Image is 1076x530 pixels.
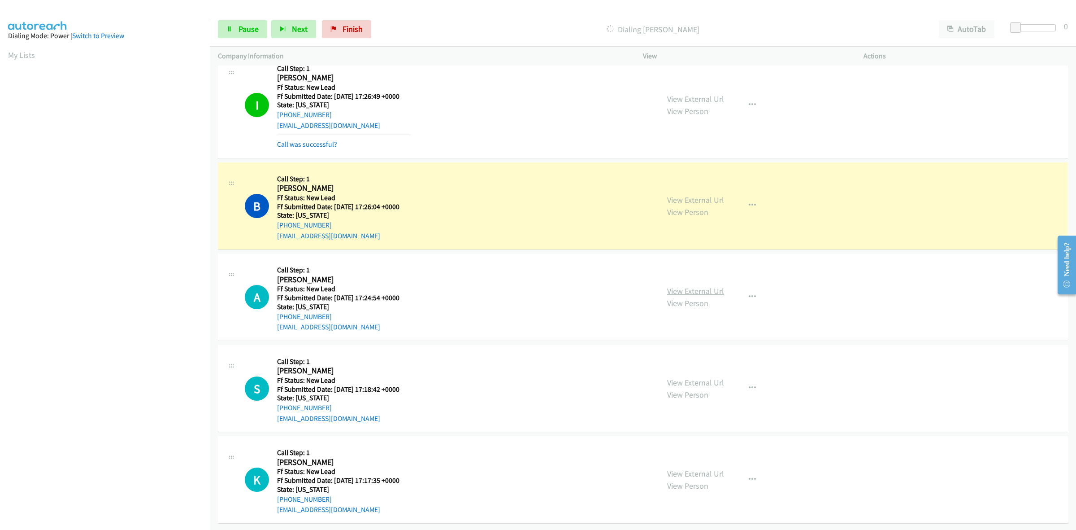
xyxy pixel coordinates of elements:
h5: Ff Status: New Lead [277,193,411,202]
a: [PHONE_NUMBER] [277,312,332,321]
a: View Person [667,481,708,491]
h1: A [245,285,269,309]
h5: Ff Status: New Lead [277,83,411,92]
span: Next [292,24,308,34]
a: Call was successful? [277,140,337,149]
h5: Ff Submitted Date: [DATE] 17:26:04 +0000 [277,202,411,211]
p: View [643,51,847,61]
p: Actions [863,51,1068,61]
a: View Person [667,390,708,400]
a: Switch to Preview [72,31,124,40]
a: [PHONE_NUMBER] [277,403,332,412]
a: [EMAIL_ADDRESS][DOMAIN_NAME] [277,505,380,514]
h5: Call Step: 1 [277,448,399,457]
a: [EMAIL_ADDRESS][DOMAIN_NAME] [277,232,380,240]
h5: Call Step: 1 [277,64,411,73]
button: AutoTab [939,20,994,38]
h5: State: [US_STATE] [277,101,411,110]
a: [EMAIL_ADDRESS][DOMAIN_NAME] [277,414,380,423]
a: [PHONE_NUMBER] [277,110,332,119]
h5: Call Step: 1 [277,175,411,184]
a: [PHONE_NUMBER] [277,221,332,229]
h1: S [245,377,269,401]
iframe: Resource Center [1050,229,1076,301]
a: View Person [667,207,708,217]
span: Pause [239,24,259,34]
h1: I [245,93,269,117]
a: View External Url [667,469,724,479]
a: View Person [667,298,708,308]
h5: Call Step: 1 [277,357,399,366]
div: Delay between calls (in seconds) [1015,24,1056,31]
h2: [PERSON_NAME] [277,183,411,193]
a: View Person [667,106,708,116]
div: The call is yet to be attempted [245,468,269,492]
span: Finish [343,24,363,34]
a: [EMAIL_ADDRESS][DOMAIN_NAME] [277,121,380,130]
h5: Ff Status: New Lead [277,376,399,385]
p: Dialing [PERSON_NAME] [383,23,923,35]
h2: [PERSON_NAME] [277,457,399,468]
h5: Ff Submitted Date: [DATE] 17:17:35 +0000 [277,476,399,485]
h5: State: [US_STATE] [277,302,399,311]
h2: [PERSON_NAME] [277,275,399,285]
h2: [PERSON_NAME] [277,366,399,376]
a: Finish [322,20,371,38]
div: The call is yet to be attempted [245,377,269,401]
a: View External Url [667,377,724,388]
a: [EMAIL_ADDRESS][DOMAIN_NAME] [277,323,380,331]
button: Next [271,20,316,38]
a: Pause [218,20,267,38]
h5: Ff Submitted Date: [DATE] 17:18:42 +0000 [277,385,399,394]
a: View External Url [667,195,724,205]
div: 0 [1064,20,1068,32]
h5: State: [US_STATE] [277,394,399,403]
h5: Ff Status: New Lead [277,285,399,293]
h5: Ff Submitted Date: [DATE] 17:26:49 +0000 [277,92,411,101]
h2: [PERSON_NAME] [277,73,411,83]
p: Company Information [218,51,627,61]
div: Dialing Mode: Power | [8,31,202,41]
iframe: Dialpad [8,69,210,495]
h5: State: [US_STATE] [277,485,399,494]
h5: Ff Submitted Date: [DATE] 17:24:54 +0000 [277,293,399,302]
h1: K [245,468,269,492]
h5: Ff Status: New Lead [277,467,399,476]
a: View External Url [667,286,724,296]
h1: B [245,194,269,218]
h5: Call Step: 1 [277,266,399,275]
a: My Lists [8,50,35,60]
h5: State: [US_STATE] [277,211,411,220]
a: View External Url [667,94,724,104]
a: [PHONE_NUMBER] [277,495,332,504]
